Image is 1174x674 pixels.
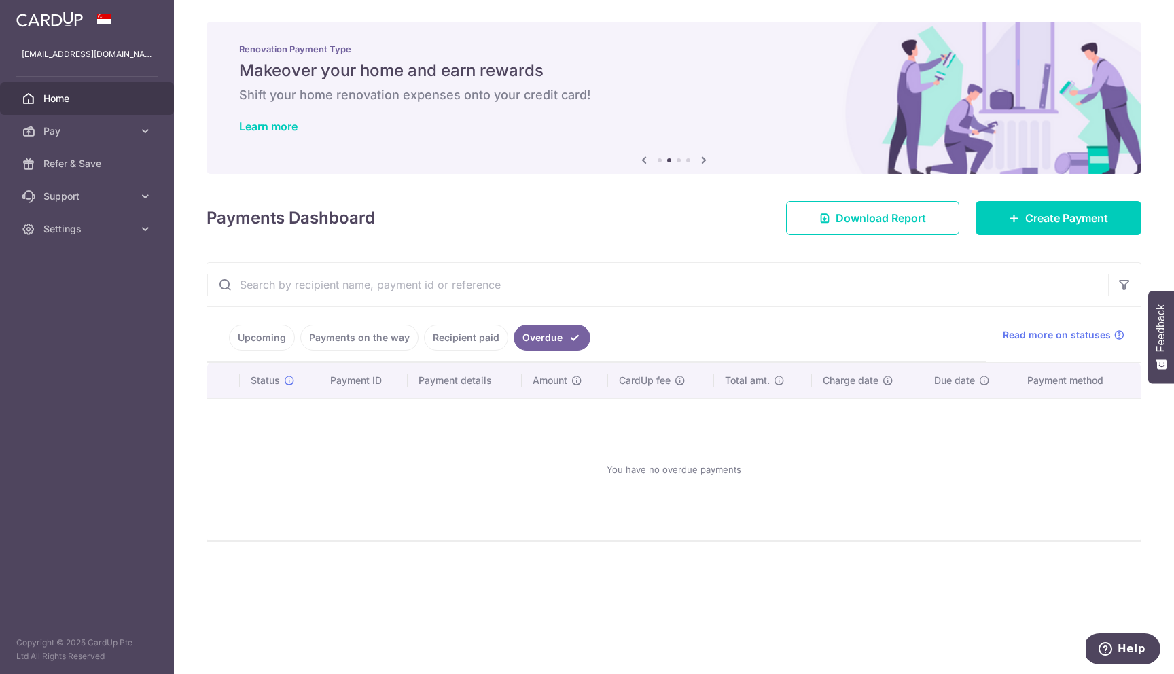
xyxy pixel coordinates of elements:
[239,120,298,133] a: Learn more
[43,190,133,203] span: Support
[533,374,567,387] span: Amount
[1148,291,1174,383] button: Feedback - Show survey
[239,43,1109,54] p: Renovation Payment Type
[1086,633,1160,667] iframe: Opens a widget where you can find more information
[1003,328,1124,342] a: Read more on statuses
[725,374,770,387] span: Total amt.
[786,201,959,235] a: Download Report
[319,363,408,398] th: Payment ID
[836,210,926,226] span: Download Report
[823,374,878,387] span: Charge date
[300,325,419,351] a: Payments on the way
[1016,363,1141,398] th: Payment method
[1025,210,1108,226] span: Create Payment
[934,374,975,387] span: Due date
[43,92,133,105] span: Home
[619,374,671,387] span: CardUp fee
[251,374,280,387] span: Status
[16,11,83,27] img: CardUp
[43,124,133,138] span: Pay
[22,48,152,61] p: [EMAIL_ADDRESS][DOMAIN_NAME]
[424,325,508,351] a: Recipient paid
[1003,328,1111,342] span: Read more on statuses
[514,325,590,351] a: Overdue
[229,325,295,351] a: Upcoming
[408,363,522,398] th: Payment details
[43,222,133,236] span: Settings
[976,201,1141,235] a: Create Payment
[224,410,1124,529] div: You have no overdue payments
[239,87,1109,103] h6: Shift your home renovation expenses onto your credit card!
[207,206,375,230] h4: Payments Dashboard
[239,60,1109,82] h5: Makeover your home and earn rewards
[207,263,1108,306] input: Search by recipient name, payment id or reference
[1155,304,1167,352] span: Feedback
[207,22,1141,174] img: Renovation banner
[43,157,133,171] span: Refer & Save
